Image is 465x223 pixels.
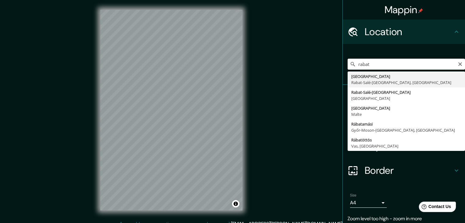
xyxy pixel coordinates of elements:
[351,127,461,133] div: Győr-Moson-[GEOGRAPHIC_DATA], [GEOGRAPHIC_DATA]
[351,111,461,117] div: Malte
[351,73,461,79] div: [GEOGRAPHIC_DATA]
[351,95,461,101] div: [GEOGRAPHIC_DATA]
[350,193,356,198] label: Size
[351,89,461,95] div: Rabat-Salé-[GEOGRAPHIC_DATA]
[385,4,423,16] h4: Mappin
[365,140,453,152] h4: Layout
[351,137,461,143] div: Rábatöttös
[411,199,458,216] iframe: Help widget launcher
[343,109,465,134] div: Style
[351,143,461,149] div: Vas, [GEOGRAPHIC_DATA]
[351,121,461,127] div: Rábatamási
[348,215,460,222] p: Zoom level too high - zoom in more
[458,61,463,67] button: Clear
[343,158,465,183] div: Border
[351,105,461,111] div: [GEOGRAPHIC_DATA]
[365,26,453,38] h4: Location
[343,134,465,158] div: Layout
[343,85,465,109] div: Pins
[348,59,465,70] input: Pick your city or area
[350,198,387,208] div: A4
[365,164,453,177] h4: Border
[100,10,242,210] canvas: Map
[351,79,461,86] div: Rabat-Salé-[GEOGRAPHIC_DATA], [GEOGRAPHIC_DATA]
[343,20,465,44] div: Location
[418,8,423,13] img: pin-icon.png
[232,200,239,207] button: Toggle attribution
